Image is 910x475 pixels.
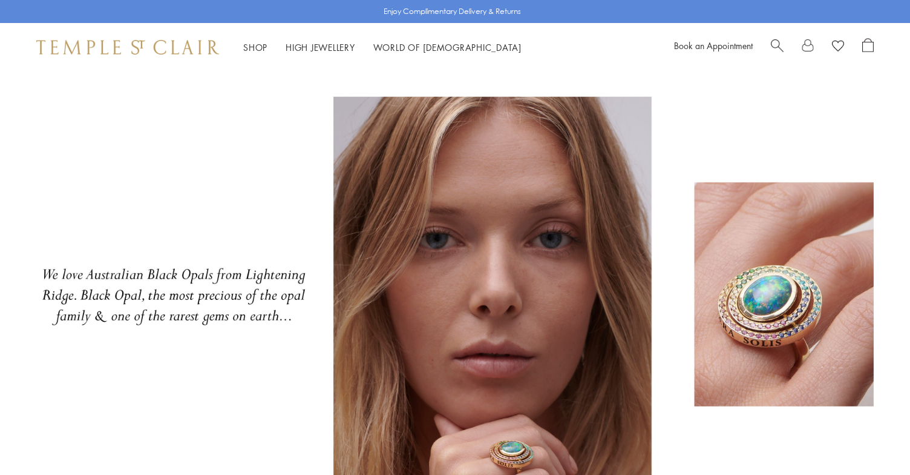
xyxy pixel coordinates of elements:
[243,40,522,55] nav: Main navigation
[674,39,753,51] a: Book an Appointment
[771,38,784,56] a: Search
[832,38,844,56] a: View Wishlist
[373,41,522,53] a: World of [DEMOGRAPHIC_DATA]World of [DEMOGRAPHIC_DATA]
[286,41,355,53] a: High JewelleryHigh Jewellery
[36,40,219,55] img: Temple St. Clair
[384,5,521,18] p: Enjoy Complimentary Delivery & Returns
[243,41,267,53] a: ShopShop
[849,418,898,463] iframe: Gorgias live chat messenger
[862,38,874,56] a: Open Shopping Bag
